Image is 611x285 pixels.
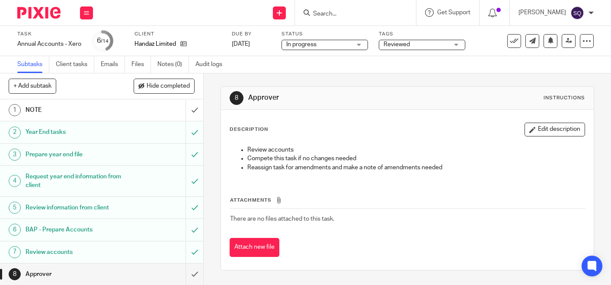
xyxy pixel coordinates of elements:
[282,31,368,38] label: Status
[232,41,250,47] span: [DATE]
[101,39,109,44] small: /14
[9,175,21,187] div: 4
[379,31,465,38] label: Tags
[157,56,189,73] a: Notes (0)
[230,91,243,105] div: 8
[312,10,390,18] input: Search
[9,127,21,139] div: 2
[56,56,94,73] a: Client tasks
[17,7,61,19] img: Pixie
[286,41,317,47] span: In progress
[26,104,127,117] h1: NOTE
[26,126,127,139] h1: Year End tasks
[247,163,585,172] p: Reassign task for amendments and make a note of amendments needed
[9,104,21,116] div: 1
[525,123,585,136] button: Edit description
[232,31,271,38] label: Due by
[247,146,585,154] p: Review accounts
[9,79,56,93] button: + Add subtask
[248,93,426,102] h1: Approver
[437,9,470,16] span: Get Support
[134,31,221,38] label: Client
[570,6,584,20] img: svg%3E
[9,246,21,258] div: 7
[97,36,109,46] div: 6
[101,56,125,73] a: Emails
[26,148,127,161] h1: Prepare year end file
[195,56,229,73] a: Audit logs
[230,198,272,203] span: Attachments
[9,202,21,214] div: 5
[26,170,127,192] h1: Request year end information from client
[17,56,49,73] a: Subtasks
[9,268,21,280] div: 8
[17,31,81,38] label: Task
[134,79,195,93] button: Hide completed
[230,238,279,257] button: Attach new file
[247,154,585,163] p: Compete this task if no changes needed
[26,223,127,236] h1: BAP - Prepare Accounts
[9,224,21,236] div: 6
[230,126,268,133] p: Description
[147,83,190,90] span: Hide completed
[9,149,21,161] div: 3
[26,201,127,214] h1: Review information from client
[26,268,127,281] h1: Approver
[384,41,410,47] span: Reviewed
[17,40,81,48] div: Annual Accounts - Xero
[230,216,334,222] span: There are no files attached to this task.
[26,246,127,259] h1: Review accounts
[518,8,566,17] p: [PERSON_NAME]
[544,95,585,101] div: Instructions
[134,40,176,48] p: Handaz Limited
[131,56,151,73] a: Files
